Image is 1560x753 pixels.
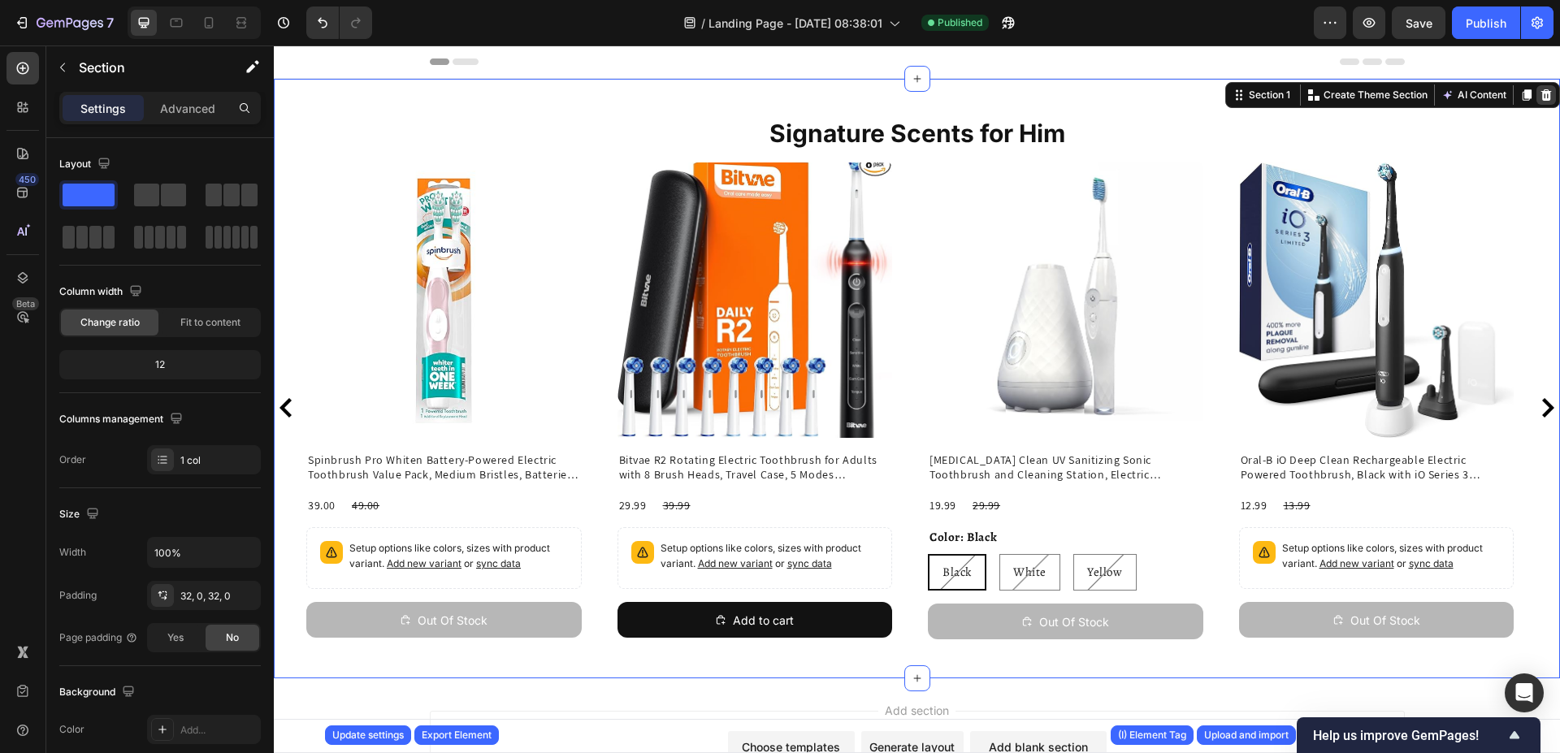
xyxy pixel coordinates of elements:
span: Black [669,518,698,534]
button: Publish [1452,6,1520,39]
div: 450 [15,173,39,186]
p: Create Theme Section [1050,42,1154,57]
p: Advanced [160,100,215,117]
div: 29.99 [697,451,728,469]
button: Add to cart [344,556,619,592]
span: sync data [513,512,558,524]
div: Out Of Stock [765,566,835,586]
div: 39.99 [388,451,418,469]
div: Update settings [332,728,404,742]
div: Add to cart [459,565,520,585]
span: Landing Page - [DATE] 08:38:01 [708,15,882,32]
div: 12.99 [965,451,995,469]
div: Layout [59,154,114,175]
span: Help us improve GemPages! [1313,728,1505,743]
button: 7 [6,6,121,39]
span: Yes [167,630,184,645]
button: Show survey - Help us improve GemPages! [1313,725,1524,745]
div: Section 1 [972,42,1020,57]
div: 29.99 [344,451,375,469]
div: Open Intercom Messenger [1505,673,1544,712]
button: Save [1392,6,1445,39]
h2: [MEDICAL_DATA] Clean UV Sanitizing Sonic Toothbrush and Cleaning Station, Electric Toothbrush, Du... [654,405,929,438]
a: Tao Clean UV Sanitizing Sonic Toothbrush and Cleaning Station, Electric Toothbrush, Dual Speed Se... [654,117,929,392]
button: Export Element [414,725,499,745]
a: Oral-B iO Deep Clean Rechargeable Electric Powered Toothbrush, Black with iO Series 3 Limited, 2 ... [965,117,1241,392]
button: Out Of Stock [654,558,929,594]
div: Upload and import [1204,728,1289,742]
div: 12 [63,353,258,376]
div: 19.99 [654,451,684,469]
div: Padding [59,588,97,603]
span: Change ratio [80,315,140,330]
div: Color [59,722,84,737]
div: Width [59,545,86,560]
button: Upload and import [1197,725,1296,745]
span: or [1120,512,1180,524]
div: 32, 0, 32, 0 [180,589,257,604]
a: Tao Clean UV Sanitizing Sonic Toothbrush and Cleaning Station, Electric Toothbrush, Dual Speed Se... [654,405,929,438]
div: Publish [1466,15,1506,32]
button: Update settings [325,725,411,745]
div: 13.99 [1008,451,1038,469]
span: or [499,512,558,524]
div: Beta [12,297,39,310]
span: Save [1406,16,1432,30]
span: Yellow [813,518,849,534]
span: No [226,630,239,645]
iframe: Design area [274,45,1560,753]
a: Bitvae R2 Rotating Electric Toothbrush for Adults with 8 Brush Heads, Travel Case, 5 Modes Rechar... [344,117,619,392]
div: Columns management [59,409,186,431]
div: Page padding [59,630,138,645]
div: Out Of Stock [1077,565,1146,585]
p: Setup options like colors, sizes with product variant. [387,496,605,526]
div: (I) Element Tag [1118,728,1186,742]
div: 1 col [180,453,257,468]
span: Published [938,15,982,30]
span: White [739,518,773,534]
p: 7 [106,13,114,32]
div: Background [59,682,138,703]
span: Fit to content [180,315,240,330]
div: Column width [59,281,145,303]
div: Add... [180,723,257,738]
input: Auto [148,538,260,567]
span: sync data [1135,512,1180,524]
a: Bitvae R2 Rotating Electric Toothbrush for Adults with 8 Brush Heads, Travel Case, 5 Modes Rechar... [344,405,619,438]
span: Add new variant [1046,512,1120,524]
button: (I) Element Tag [1111,725,1194,745]
button: AI Content [1164,40,1236,59]
a: Oral-B iO Deep Clean Rechargeable Electric Powered Toothbrush, Black with iO Series 3 Limited, 2 ... [965,405,1241,438]
button: Out Of Stock [965,556,1241,592]
span: Add new variant [424,512,499,524]
div: Export Element [422,728,492,742]
span: / [701,15,705,32]
button: Carousel Next Arrow [1264,353,1284,372]
p: Settings [80,100,126,117]
div: Size [59,504,102,526]
legend: Color: Black [654,482,725,502]
div: Order [59,452,86,467]
p: Setup options like colors, sizes with product variant. [1008,496,1227,526]
span: Add section [604,656,682,673]
div: Undo/Redo [306,6,372,39]
p: Section [79,58,212,77]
